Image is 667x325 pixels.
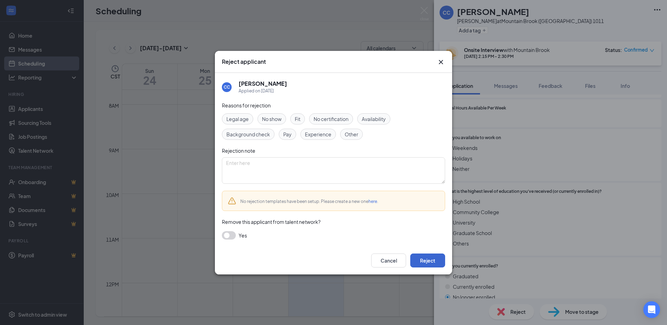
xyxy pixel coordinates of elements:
svg: Warning [228,197,236,205]
span: Yes [239,231,247,240]
span: No show [262,115,282,123]
button: Cancel [371,254,406,267]
div: Open Intercom Messenger [643,301,660,318]
button: Reject [410,254,445,267]
span: No certification [314,115,349,123]
div: CC [224,84,230,90]
span: Legal age [226,115,249,123]
span: Availability [362,115,386,123]
div: Applied on [DATE] [239,88,287,95]
span: Rejection note [222,148,255,154]
h5: [PERSON_NAME] [239,80,287,88]
h3: Reject applicant [222,58,266,66]
span: Experience [305,130,331,138]
a: here [368,199,377,204]
span: Fit [295,115,300,123]
span: Other [345,130,358,138]
button: Close [437,58,445,66]
span: Remove this applicant from talent network? [222,219,321,225]
span: No rejection templates have been setup. Please create a new one . [240,199,378,204]
span: Pay [283,130,292,138]
span: Reasons for rejection [222,102,271,108]
span: Background check [226,130,270,138]
svg: Cross [437,58,445,66]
